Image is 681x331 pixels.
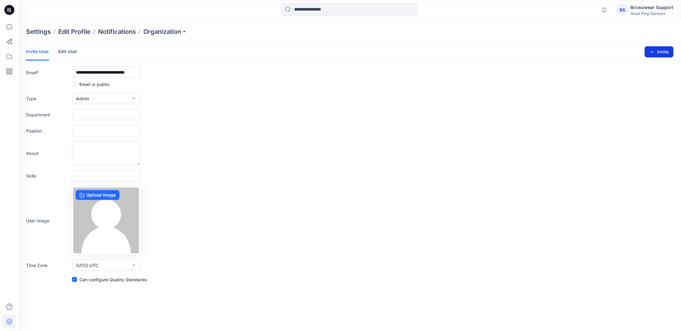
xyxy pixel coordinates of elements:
label: About [26,150,69,156]
label: User Image [26,217,69,224]
a: Edit User [58,43,78,60]
label: Time Zone [26,262,69,269]
span: Admin [76,95,89,102]
label: Type [26,95,69,102]
div: Browzwear Support [630,4,673,11]
label: Skills [26,173,69,179]
label: Position [26,128,69,134]
label: Email [26,69,69,76]
label: Upload image [76,190,119,200]
label: Email is public [72,80,110,88]
p: Settings [26,27,51,36]
span: (UTC) UTC [76,262,98,269]
a: Edit Profile [58,27,91,36]
div: Great King Garment [630,11,673,16]
label: Department [26,111,69,118]
div: BS [617,4,628,16]
img: no-profile.png [73,188,139,253]
button: (UTC) UTC [72,260,140,271]
a: Notifications [98,27,136,36]
button: Invite [645,46,674,57]
button: Admin [72,93,140,104]
a: Invite User [26,43,49,61]
label: Can configure Quality Standards [72,276,147,283]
